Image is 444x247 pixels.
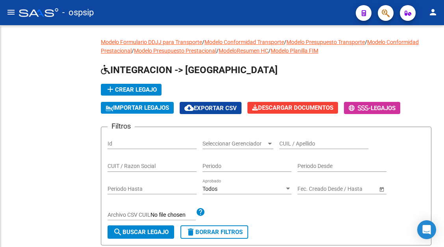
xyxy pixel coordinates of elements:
[417,220,436,239] div: Open Intercom Messenger
[297,186,326,192] input: Fecha inicio
[202,140,266,147] span: Seleccionar Gerenciador
[271,48,318,54] a: Modelo Planilla FIM
[219,48,268,54] a: ModeloResumen HC
[108,121,135,132] h3: Filtros
[428,7,438,17] mat-icon: person
[108,212,150,218] span: Archivo CSV CUIL
[101,84,162,96] button: Crear Legajo
[184,105,237,112] span: Exportar CSV
[101,65,278,76] span: INTEGRACION -> [GEOGRAPHIC_DATA]
[180,102,242,114] button: Exportar CSV
[6,7,16,17] mat-icon: menu
[186,227,195,237] mat-icon: delete
[62,4,94,21] span: - ospsip
[371,105,396,112] span: Legajos
[113,229,169,236] span: Buscar Legajo
[252,104,333,111] span: Descargar Documentos
[377,185,386,193] button: Open calendar
[333,186,372,192] input: Fecha fin
[113,227,123,237] mat-icon: search
[106,104,169,111] span: IMPORTAR LEGAJOS
[344,102,400,114] button: -Legajos
[180,225,248,239] button: Borrar Filtros
[247,102,338,114] button: Descargar Documentos
[106,85,115,94] mat-icon: add
[108,225,174,239] button: Buscar Legajo
[204,39,284,45] a: Modelo Conformidad Transporte
[101,102,174,114] button: IMPORTAR LEGAJOS
[286,39,365,45] a: Modelo Presupuesto Transporte
[202,186,217,192] span: Todos
[106,86,157,93] span: Crear Legajo
[349,105,371,112] span: -
[196,207,205,217] mat-icon: help
[101,39,202,45] a: Modelo Formulario DDJJ para Transporte
[150,212,196,219] input: Archivo CSV CUIL
[184,103,194,112] mat-icon: cloud_download
[186,229,243,236] span: Borrar Filtros
[134,48,216,54] a: Modelo Presupuesto Prestacional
